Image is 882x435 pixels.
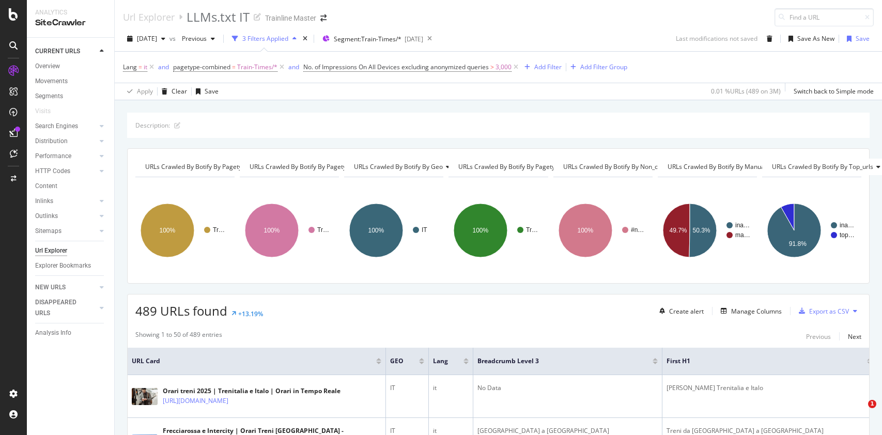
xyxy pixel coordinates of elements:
[247,159,400,175] h4: URLs Crawled By Botify By pagetype_combined
[806,330,831,343] button: Previous
[795,303,849,319] button: Export as CSV
[477,356,637,366] span: Breadcrumb Level 3
[35,106,51,117] div: Visits
[172,87,187,96] div: Clear
[35,196,53,207] div: Inlinks
[840,231,855,239] text: top…
[35,181,57,192] div: Content
[666,159,801,175] h4: URLs Crawled By Botify By manual_intros
[520,61,562,73] button: Add Filter
[352,159,458,175] h4: URLs Crawled By Botify By geo
[35,211,58,222] div: Outlinks
[303,63,489,71] span: No. of Impressions On All Devices excluding anonymized queries
[566,61,627,73] button: Add Filter Group
[264,227,280,234] text: 100%
[784,30,834,47] button: Save As New
[848,332,861,341] div: Next
[35,297,87,319] div: DISAPPEARED URLS
[405,35,423,43] div: [DATE]
[123,63,137,71] span: Lang
[35,61,60,72] div: Overview
[35,166,70,177] div: HTTP Codes
[692,227,710,235] text: 50.3%
[205,87,219,96] div: Save
[534,63,562,71] div: Add Filter
[35,17,106,29] div: SiteCrawler
[228,30,301,47] button: 3 Filters Applied
[848,330,861,343] button: Next
[135,185,233,275] svg: A chart.
[433,383,469,393] div: it
[132,356,374,366] span: URL Card
[390,383,424,393] div: IT
[192,83,219,100] button: Save
[144,60,147,74] span: it
[35,328,107,338] a: Analysis Info
[731,307,782,316] div: Manage Columns
[35,245,107,256] a: Url Explorer
[160,227,176,234] text: 100%
[655,303,704,319] button: Create alert
[143,159,265,175] h4: URLs Crawled By Botify By pagetype
[173,63,230,71] span: pagetype-combined
[772,162,873,171] span: URLs Crawled By Botify By top_urls
[553,185,651,275] svg: A chart.
[137,34,157,43] span: 2025 Aug. 10th
[711,87,781,96] div: 0.01 % URLs ( 489 on 3M )
[448,185,546,275] svg: A chart.
[35,136,68,147] div: Distribution
[132,388,158,405] img: main image
[35,166,97,177] a: HTTP Codes
[422,226,427,234] text: IT
[35,76,68,87] div: Movements
[35,282,97,293] a: NEW URLS
[580,63,627,71] div: Add Filter Group
[658,185,755,275] svg: A chart.
[456,159,613,175] h4: URLs Crawled By Botify By pagetype_smartindex
[35,46,97,57] a: CURRENT URLS
[250,162,384,171] span: URLs Crawled By Botify By pagetype_combined
[35,121,78,132] div: Search Engines
[667,383,872,393] div: [PERSON_NAME] Trenitalia e Italo
[213,226,225,234] text: Tr…
[35,91,63,102] div: Segments
[35,260,107,271] a: Explorer Bookmarks
[35,8,106,17] div: Analytics
[240,185,337,275] svg: A chart.
[334,35,401,43] span: Segment: Train-Times/*
[717,305,782,317] button: Manage Columns
[317,226,329,234] text: Tr…
[35,76,107,87] a: Movements
[178,30,219,47] button: Previous
[232,63,236,71] span: =
[35,106,61,117] a: Visits
[35,136,97,147] a: Distribution
[138,63,142,71] span: =
[490,63,494,71] span: >
[158,63,169,71] div: and
[809,307,849,316] div: Export as CSV
[631,226,644,234] text: #n…
[135,330,222,343] div: Showing 1 to 50 of 489 entries
[473,227,489,234] text: 100%
[135,121,170,130] div: Description:
[856,34,870,43] div: Save
[344,185,442,275] svg: A chart.
[561,159,718,175] h4: URLs Crawled By Botify By non_core_train_times
[123,11,175,23] div: Url Explorer
[676,34,757,43] div: Last modifications not saved
[35,46,80,57] div: CURRENT URLS
[35,196,97,207] a: Inlinks
[238,309,263,318] div: +13.19%
[242,34,288,43] div: 3 Filters Applied
[735,222,750,229] text: ina…
[354,162,443,171] span: URLs Crawled By Botify By geo
[669,307,704,316] div: Create alert
[390,356,404,366] span: GEO
[775,8,874,26] input: Find a URL
[35,328,71,338] div: Analysis Info
[163,386,341,396] div: Orari treni 2025 | Trenitalia e Italo | Orari in Tempo Reale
